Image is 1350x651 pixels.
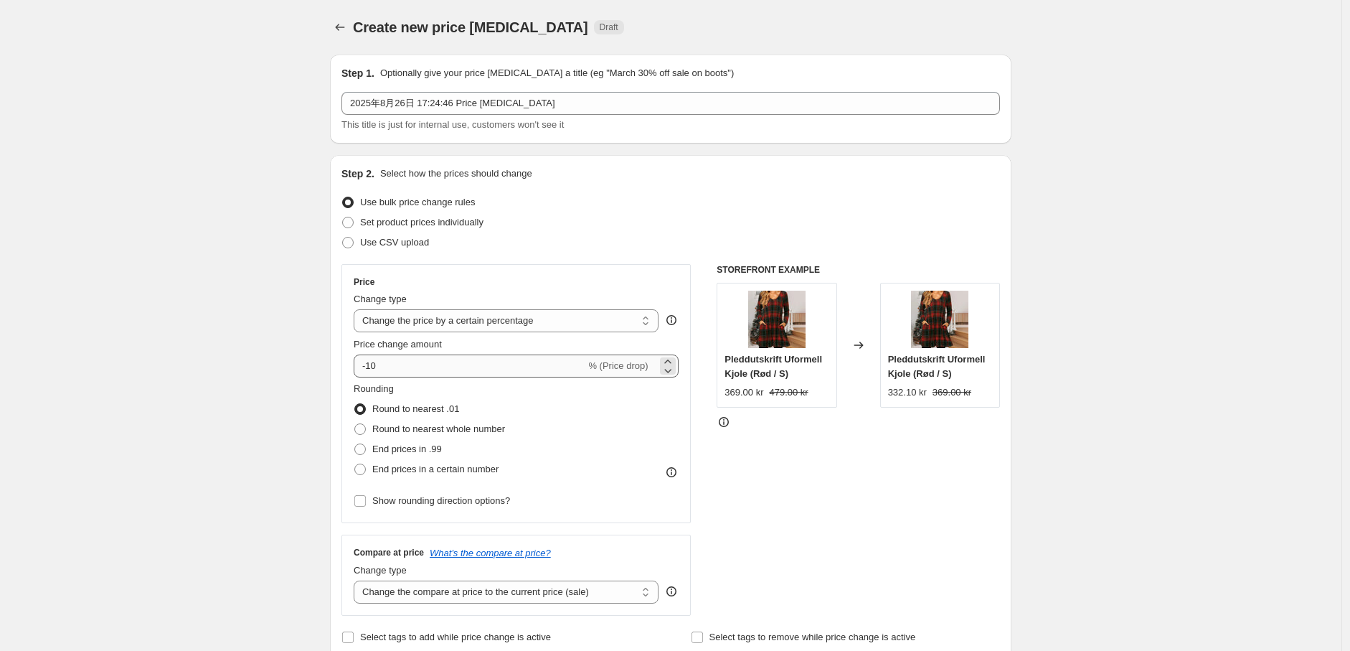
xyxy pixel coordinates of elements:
[372,444,442,454] span: End prices in .99
[360,197,475,207] span: Use bulk price change rules
[664,313,679,327] div: help
[372,495,510,506] span: Show rounding direction options?
[724,385,763,400] div: 369.00 kr
[354,339,442,350] span: Price change amount
[717,264,1000,276] h6: STOREFRONT EXAMPLE
[360,217,483,228] span: Set product prices individually
[709,632,916,642] span: Select tags to remove while price change is active
[354,383,394,394] span: Rounding
[360,237,429,248] span: Use CSV upload
[600,22,618,33] span: Draft
[354,276,374,288] h3: Price
[380,66,734,80] p: Optionally give your price [MEDICAL_DATA] a title (eg "March 30% off sale on boots")
[354,547,424,558] h3: Compare at price
[588,360,648,371] span: % (Price drop)
[933,385,971,400] strike: 369.00 kr
[724,354,822,379] span: Pleddutskrift Uformell Kjole (Rød / S)
[341,66,374,80] h2: Step 1.
[430,548,551,558] button: What's the compare at price?
[372,423,505,434] span: Round to nearest whole number
[341,119,564,130] span: This title is just for internal use, customers won't see it
[353,19,588,35] span: Create new price [MEDICAL_DATA]
[380,167,532,181] p: Select how the prices should change
[372,403,459,414] span: Round to nearest .01
[330,17,350,37] button: Price change jobs
[341,92,1000,115] input: 30% off holiday sale
[769,385,808,400] strike: 479.00 kr
[911,291,968,348] img: 8887ea7827acc1b58acc7090f1cbb910_1_720x_0894100b-42ef-4081-be1b-32d51b41db3d_80x.jpg
[354,565,407,576] span: Change type
[372,464,499,474] span: End prices in a certain number
[664,584,679,599] div: help
[341,167,374,181] h2: Step 2.
[888,385,927,400] div: 332.10 kr
[354,355,585,378] input: -15
[888,354,986,379] span: Pleddutskrift Uformell Kjole (Rød / S)
[354,294,407,304] span: Change type
[360,632,551,642] span: Select tags to add while price change is active
[748,291,806,348] img: 8887ea7827acc1b58acc7090f1cbb910_1_720x_0894100b-42ef-4081-be1b-32d51b41db3d_80x.jpg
